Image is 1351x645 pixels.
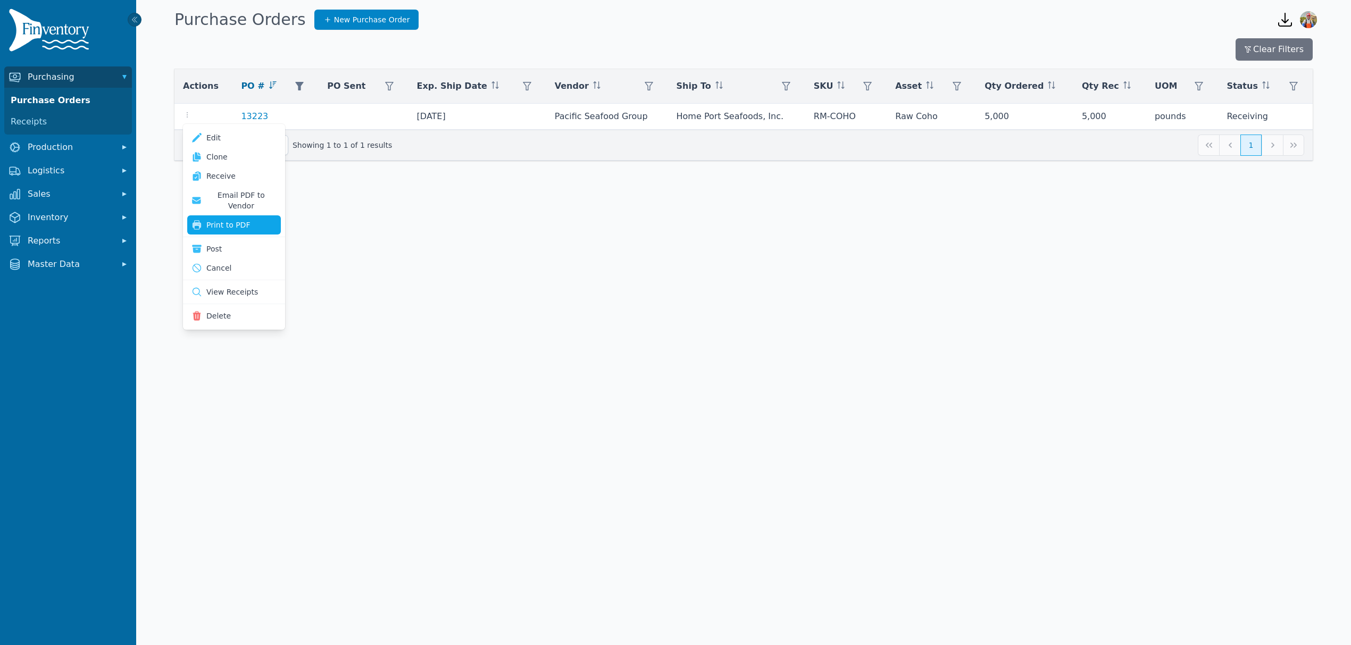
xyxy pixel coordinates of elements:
[314,10,419,30] a: New Purchase Order
[4,254,132,275] button: Master Data
[334,14,410,25] span: New Purchase Order
[814,80,833,93] span: SKU
[187,166,281,186] a: Receive
[187,215,281,234] button: Print to PDF
[293,140,392,150] span: Showing 1 to 1 of 1 results
[1146,104,1218,130] td: pounds
[187,147,281,166] a: Clone
[28,164,113,177] span: Logistics
[1236,38,1313,61] button: Clear Filters
[187,258,281,278] button: Cancel
[887,104,976,130] td: Raw Coho
[668,104,805,130] td: Home Port Seafoods, Inc.
[6,111,130,132] a: Receipts
[28,234,113,247] span: Reports
[28,71,113,83] span: Purchasing
[28,141,113,154] span: Production
[546,104,668,130] td: Pacific Seafood Group
[28,188,113,200] span: Sales
[417,80,487,93] span: Exp. Ship Date
[4,230,132,252] button: Reports
[1300,11,1317,28] img: Sera Wheeler
[4,137,132,158] button: Production
[1218,104,1313,130] td: Receiving
[1073,104,1146,130] td: 5,000
[187,186,281,215] button: Email PDF to Vendor
[4,183,132,205] button: Sales
[1240,135,1262,156] button: Page 1
[327,80,365,93] span: PO Sent
[187,128,281,147] a: Edit
[241,110,268,123] a: 13223
[28,211,113,224] span: Inventory
[28,258,113,271] span: Master Data
[805,104,887,130] td: RM-COHO
[4,207,132,228] button: Inventory
[677,80,711,93] span: Ship To
[187,282,281,301] a: View Receipts
[174,10,306,29] h1: Purchase Orders
[976,104,1073,130] td: 5,000
[1227,80,1258,93] span: Status
[241,80,264,93] span: PO #
[1082,80,1119,93] span: Qty Rec
[985,80,1044,93] span: Qty Ordered
[4,160,132,181] button: Logistics
[187,239,281,258] button: Post
[6,90,130,111] a: Purchase Orders
[187,306,281,325] button: Delete
[183,80,219,93] span: Actions
[1155,80,1178,93] span: UOM
[895,80,922,93] span: Asset
[9,9,94,56] img: Finventory
[4,66,132,88] button: Purchasing
[555,80,589,93] span: Vendor
[408,104,546,130] td: [DATE]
